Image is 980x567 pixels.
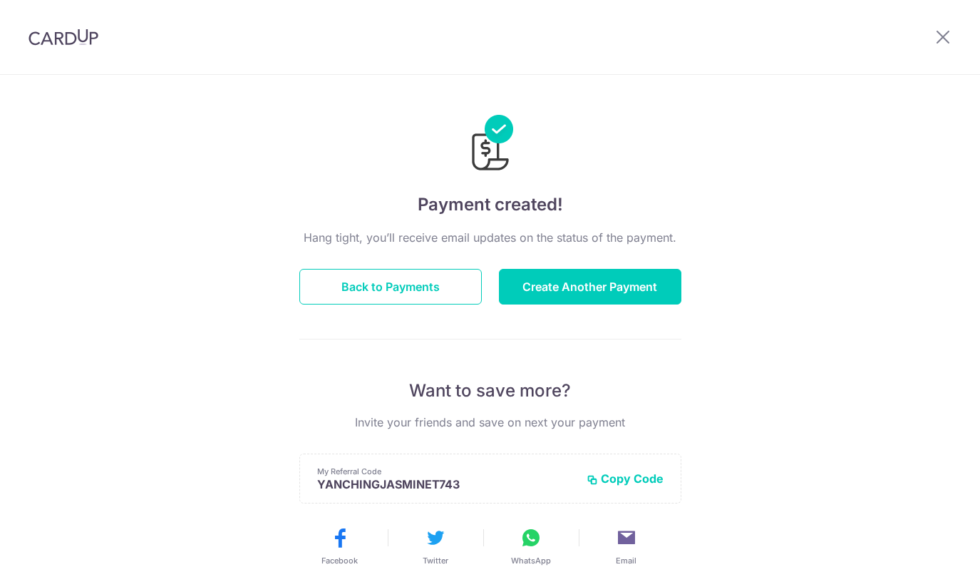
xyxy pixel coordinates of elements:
p: Want to save more? [299,379,681,402]
p: My Referral Code [317,466,575,477]
button: Create Another Payment [499,269,681,305]
h4: Payment created! [299,192,681,218]
p: Hang tight, you’ll receive email updates on the status of the payment. [299,229,681,246]
img: Payments [468,115,513,175]
button: Back to Payments [299,269,482,305]
span: Twitter [423,555,448,566]
p: Invite your friends and save on next your payment [299,414,681,431]
span: Email [616,555,636,566]
span: WhatsApp [511,555,551,566]
button: Email [584,526,669,566]
button: Twitter [393,526,478,566]
button: Copy Code [587,471,664,486]
span: Facebook [321,555,358,566]
button: WhatsApp [489,526,573,566]
button: Facebook [298,526,382,566]
p: YANCHINGJASMINET743 [317,477,575,491]
img: CardUp [29,29,98,46]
